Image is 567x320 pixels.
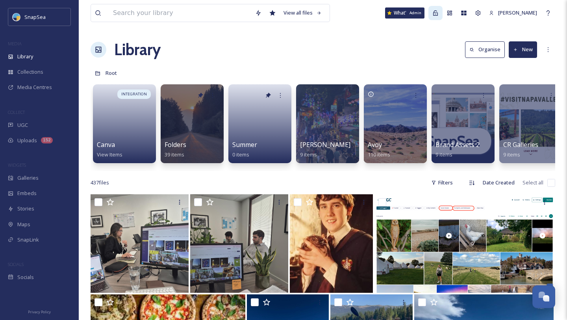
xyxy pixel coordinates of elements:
div: Date Created [479,175,519,190]
span: Folders [165,140,186,149]
a: [PERSON_NAME]9 items [300,141,350,158]
span: SnapSea [24,13,46,20]
img: snapsea-logo.png [13,13,20,21]
span: MEDIA [8,41,22,47]
span: [PERSON_NAME] [498,9,537,16]
span: Canva [97,140,115,149]
span: View Items [97,151,122,158]
a: [PERSON_NAME] [485,5,541,20]
span: CR Galleries [503,140,538,149]
span: Uploads [17,137,37,144]
span: 9 items [503,151,520,158]
button: New [509,41,537,58]
a: Folders39 items [165,141,186,158]
img: ext_1759152670.012931_Harry@snapsea.io-17591526455426315132097664614160.jpg [190,194,288,293]
a: Summer0 items [232,141,257,158]
span: Privacy Policy [28,309,51,314]
span: 437 file s [91,179,109,186]
span: Summer [232,140,257,149]
button: Organise [465,41,505,58]
a: Avoy110 items [368,141,390,158]
span: Media Centres [17,84,52,91]
img: ext_1759152670.014172_Harry@snapsea.io-17591526568941602024684983622725.jpg [91,194,189,293]
span: Embeds [17,190,37,197]
a: CR Galleries9 items [503,141,538,158]
span: INTEGRATION [121,91,147,97]
img: ext_1759152587.459287_Harry@snapsea.io-images-2.jpeg [290,194,373,293]
a: INTEGRATIONCanvaView Items [91,80,158,163]
span: Avoy [368,140,382,149]
span: Galleries [17,174,39,182]
input: Search your library [109,4,251,22]
a: View all files [280,5,326,20]
span: Brand Assets 2 [435,140,480,149]
span: Select all [523,179,543,186]
span: Root [106,69,117,76]
span: 9 items [300,151,317,158]
span: COLLECT [8,109,25,115]
span: Maps [17,221,30,228]
span: Collections [17,68,43,76]
a: What's New [385,7,424,19]
span: Socials [17,273,34,281]
a: Brand Assets 29 items [435,141,480,158]
a: Privacy Policy [28,307,51,316]
a: Library [114,38,161,61]
span: [PERSON_NAME] [300,140,350,149]
div: 152 [41,137,53,143]
span: 110 items [368,151,390,158]
span: WIDGETS [8,162,26,168]
span: 0 items [232,151,249,158]
span: 39 items [165,151,184,158]
span: SOCIALS [8,261,24,267]
div: Filters [427,175,457,190]
img: New Views.png [374,194,554,293]
span: Library [17,53,33,60]
a: Admin [428,6,443,20]
span: UGC [17,121,28,129]
div: Admin [406,9,424,17]
span: SnapLink [17,236,39,244]
span: 9 items [435,151,452,158]
a: Root [106,68,117,78]
button: Open Chat [532,285,555,308]
span: Stories [17,205,34,212]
